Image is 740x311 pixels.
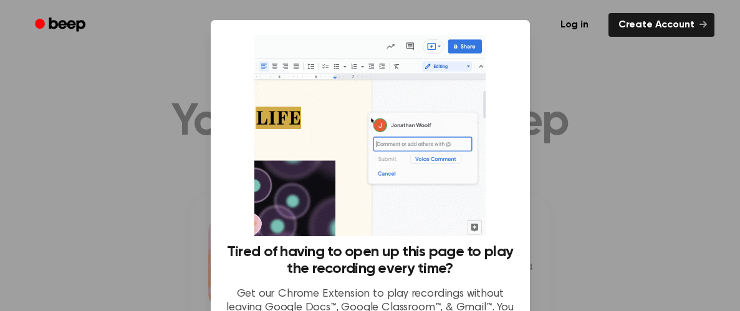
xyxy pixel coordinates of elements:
img: Beep extension in action [254,35,486,236]
h3: Tired of having to open up this page to play the recording every time? [226,244,515,277]
a: Create Account [608,13,714,37]
a: Log in [548,11,601,39]
a: Beep [26,13,97,37]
